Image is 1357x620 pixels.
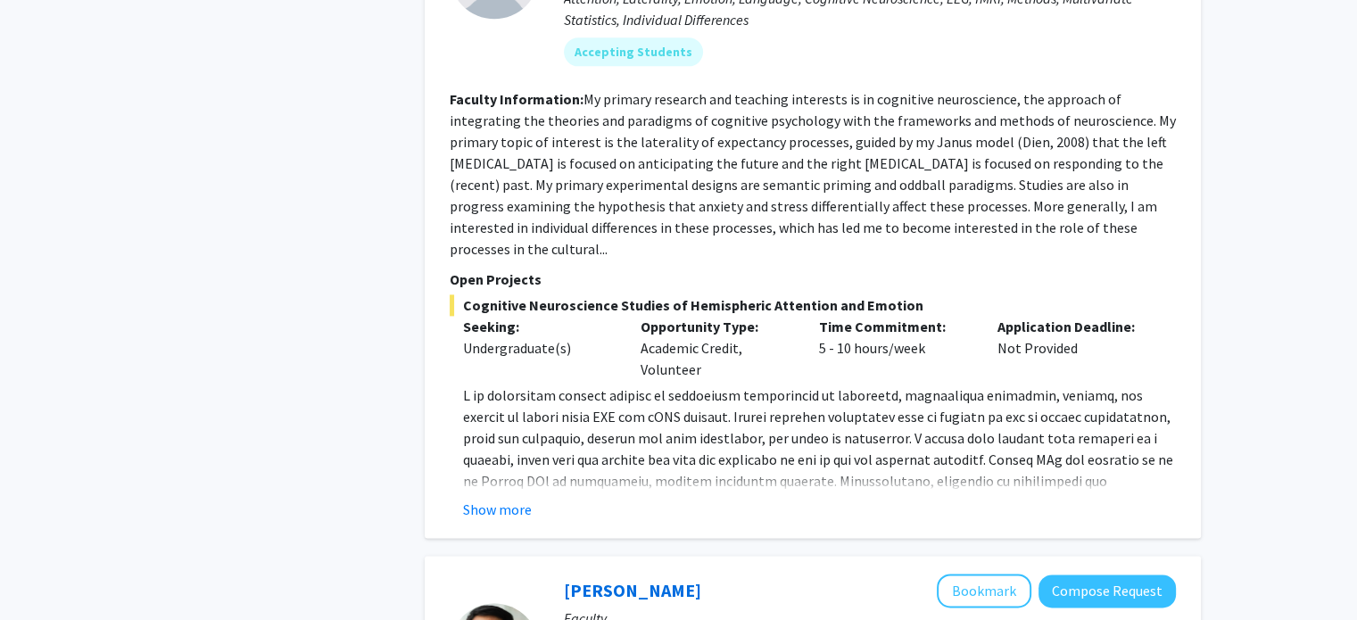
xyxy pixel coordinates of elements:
span: Cognitive Neuroscience Studies of Hemispheric Attention and Emotion [450,294,1176,316]
button: Add Ning Zeng to Bookmarks [937,574,1031,608]
iframe: Chat [13,540,76,607]
mat-chip: Accepting Students [564,37,703,66]
fg-read-more: My primary research and teaching interests is in cognitive neuroscience, the approach of integrat... [450,90,1176,258]
a: [PERSON_NAME] [564,579,701,601]
p: Open Projects [450,269,1176,290]
button: Show more [463,499,532,520]
b: Faculty Information: [450,90,583,108]
p: Application Deadline: [997,316,1149,337]
button: Compose Request to Ning Zeng [1038,575,1176,608]
div: Academic Credit, Volunteer [627,316,806,380]
p: Time Commitment: [819,316,971,337]
div: Not Provided [984,316,1163,380]
p: Seeking: [463,316,615,337]
p: L ip dolorsitam consect adipisc el seddoeiusm temporincid ut laboreetd, magnaaliqua enimadmin, ve... [463,384,1176,599]
div: Undergraduate(s) [463,337,615,359]
div: 5 - 10 hours/week [806,316,984,380]
p: Opportunity Type: [641,316,792,337]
